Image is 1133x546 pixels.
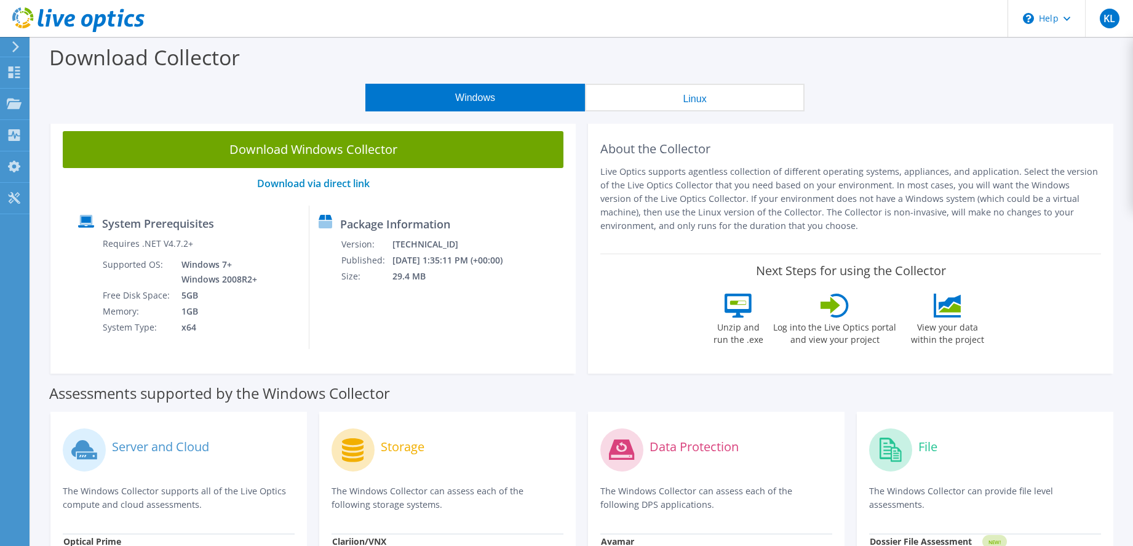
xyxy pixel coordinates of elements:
[112,441,209,453] label: Server and Cloud
[102,303,172,319] td: Memory:
[988,539,1001,545] tspan: NEW!
[585,84,805,111] button: Linux
[341,236,392,252] td: Version:
[102,257,172,287] td: Supported OS:
[381,441,424,453] label: Storage
[773,318,897,346] label: Log into the Live Optics portal and view your project
[172,287,260,303] td: 5GB
[903,318,992,346] label: View your data within the project
[365,84,585,111] button: Windows
[1100,9,1119,28] span: KL
[103,238,193,250] label: Requires .NET V4.7.2+
[63,131,563,168] a: Download Windows Collector
[392,236,519,252] td: [TECHNICAL_ID]
[341,268,392,284] td: Size:
[341,252,392,268] td: Published:
[102,217,214,230] label: System Prerequisites
[340,218,450,230] label: Package Information
[600,142,1101,156] h2: About the Collector
[869,484,1101,512] p: The Windows Collector can provide file level assessments.
[332,484,563,512] p: The Windows Collector can assess each of the following storage systems.
[63,484,295,512] p: The Windows Collector supports all of the Live Optics compute and cloud assessments.
[102,319,172,335] td: System Type:
[1023,13,1034,24] svg: \n
[257,177,370,190] a: Download via direct link
[102,287,172,303] td: Free Disk Space:
[756,263,946,278] label: Next Steps for using the Collector
[49,387,390,399] label: Assessments supported by the Windows Collector
[172,303,260,319] td: 1GB
[392,252,519,268] td: [DATE] 1:35:11 PM (+00:00)
[710,318,766,346] label: Unzip and run the .exe
[600,484,832,512] p: The Windows Collector can assess each of the following DPS applications.
[172,319,260,335] td: x64
[172,257,260,287] td: Windows 7+ Windows 2008R2+
[600,165,1101,233] p: Live Optics supports agentless collection of different operating systems, appliances, and applica...
[49,43,240,71] label: Download Collector
[650,441,739,453] label: Data Protection
[392,268,519,284] td: 29.4 MB
[918,441,937,453] label: File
